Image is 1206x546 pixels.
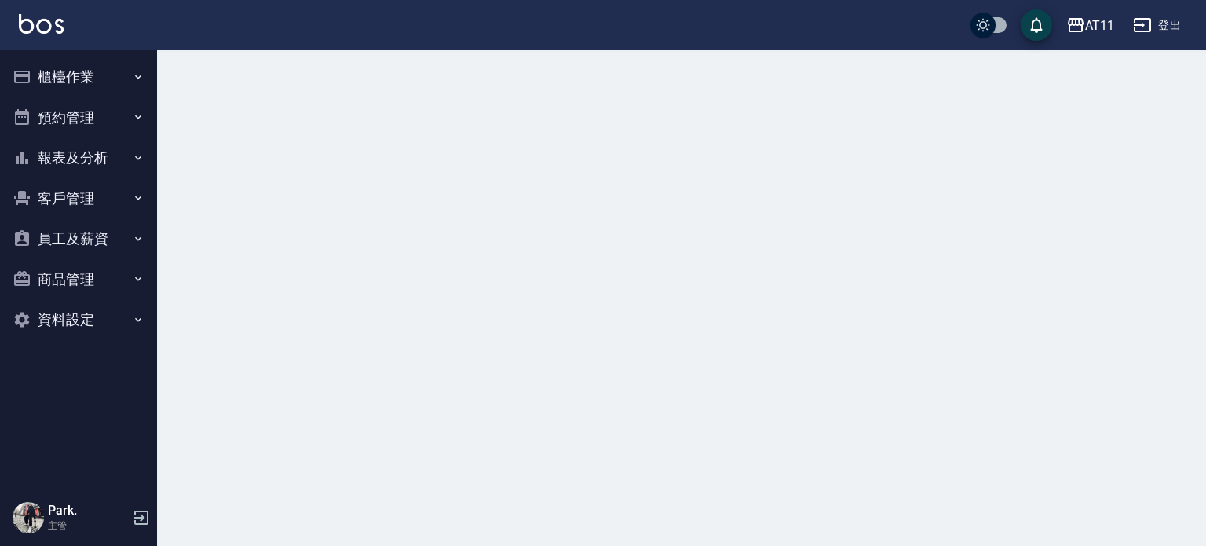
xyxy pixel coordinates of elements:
[48,503,128,519] h5: Park.
[6,178,151,219] button: 客戶管理
[19,14,64,34] img: Logo
[48,519,128,533] p: 主管
[6,57,151,97] button: 櫃檯作業
[1127,11,1187,40] button: 登出
[6,299,151,340] button: 資料設定
[6,259,151,300] button: 商品管理
[6,137,151,178] button: 報表及分析
[6,97,151,138] button: 預約管理
[1085,16,1114,35] div: AT11
[6,218,151,259] button: 員工及薪資
[13,502,44,533] img: Person
[1021,9,1052,41] button: save
[1060,9,1120,42] button: AT11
